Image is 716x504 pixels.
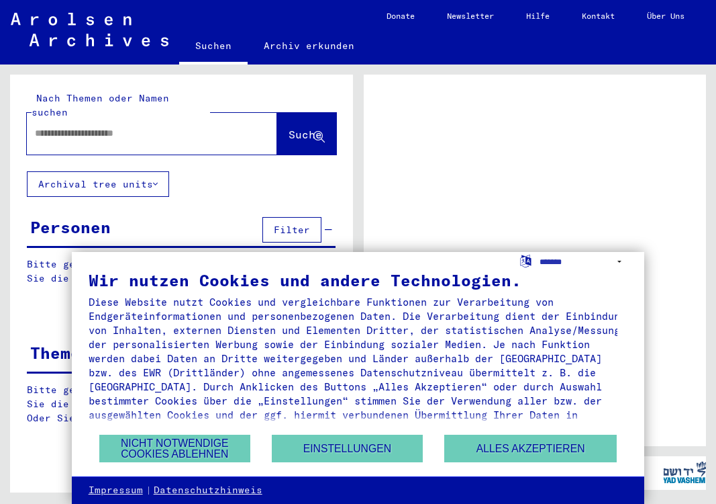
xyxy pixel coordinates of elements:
button: Archival tree units [27,171,169,197]
a: Datenschutzhinweis [154,484,262,497]
mat-label: Nach Themen oder Namen suchen [32,92,169,118]
label: Sprache auswählen [519,254,533,267]
img: Arolsen_neg.svg [11,13,168,46]
span: Filter [274,224,310,236]
button: Einstellungen [272,435,423,462]
a: Archiv erkunden [248,30,370,62]
p: Bitte geben Sie einen Suchbegriff ein oder nutzen Sie die Filter, um Suchertreffer zu erhalten. [27,257,336,286]
button: Nicht notwendige Cookies ablehnen [99,435,250,462]
a: Impressum [89,484,143,497]
p: Bitte geben Sie einen Suchbegriff ein oder nutzen Sie die Filter, um Suchertreffer zu erhalten. O... [27,383,336,425]
button: Alles akzeptieren [444,435,617,462]
div: Diese Website nutzt Cookies und vergleichbare Funktionen zur Verarbeitung von Endgeräteinformatio... [89,295,628,436]
select: Sprache auswählen [540,252,627,271]
img: yv_logo.png [660,456,710,489]
button: Suche [277,113,336,155]
div: Wir nutzen Cookies und andere Technologien. [89,272,628,288]
span: Suche [289,128,322,141]
a: Suchen [179,30,248,65]
button: Filter [262,217,321,243]
div: Personen [30,215,111,239]
div: Themen [30,341,91,365]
